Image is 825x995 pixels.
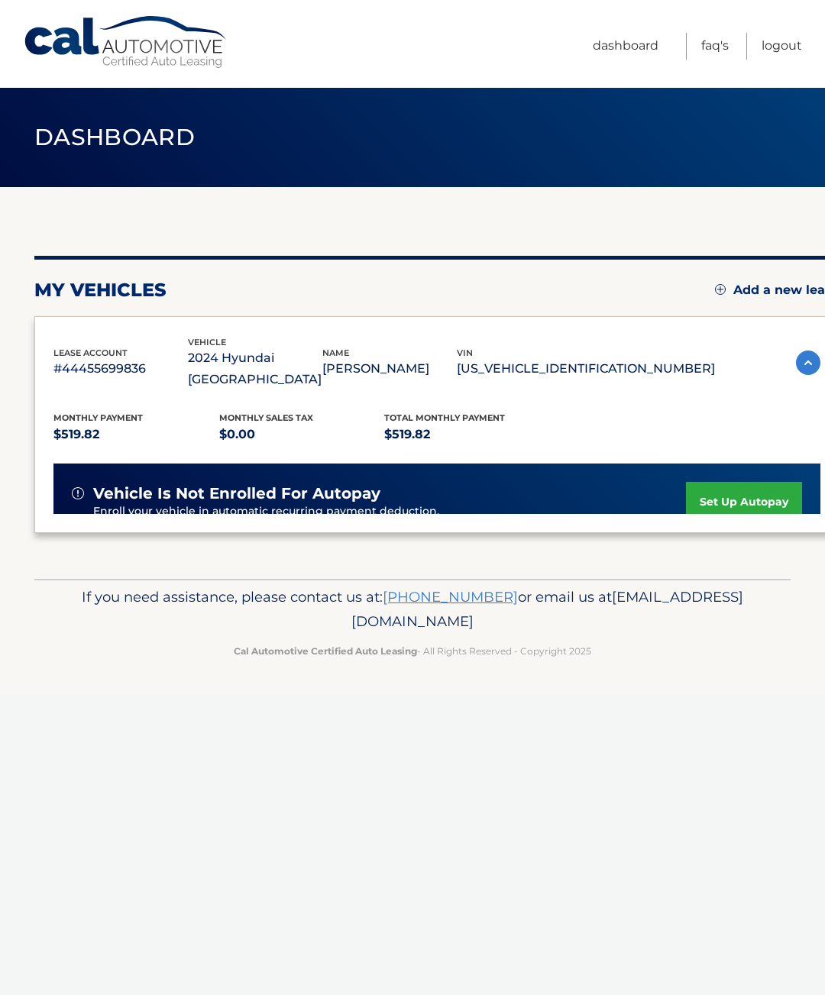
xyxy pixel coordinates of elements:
[383,588,518,606] a: [PHONE_NUMBER]
[34,279,167,302] h2: my vehicles
[457,347,473,358] span: vin
[593,33,658,60] a: Dashboard
[715,284,726,295] img: add.svg
[57,643,768,659] p: - All Rights Reserved - Copyright 2025
[701,33,729,60] a: FAQ's
[188,337,226,347] span: vehicle
[686,482,802,522] a: set up autopay
[53,358,188,380] p: #44455699836
[234,645,417,657] strong: Cal Automotive Certified Auto Leasing
[57,585,768,634] p: If you need assistance, please contact us at: or email us at
[93,503,686,520] p: Enroll your vehicle in automatic recurring payment deduction.
[93,484,380,503] span: vehicle is not enrolled for autopay
[322,347,349,358] span: name
[188,347,322,390] p: 2024 Hyundai [GEOGRAPHIC_DATA]
[53,412,143,423] span: Monthly Payment
[322,358,457,380] p: [PERSON_NAME]
[23,15,229,69] a: Cal Automotive
[219,412,313,423] span: Monthly sales Tax
[219,424,385,445] p: $0.00
[457,358,715,380] p: [US_VEHICLE_IDENTIFICATION_NUMBER]
[34,123,195,151] span: Dashboard
[762,33,802,60] a: Logout
[53,347,128,358] span: lease account
[384,412,505,423] span: Total Monthly Payment
[53,424,219,445] p: $519.82
[72,487,84,499] img: alert-white.svg
[384,424,550,445] p: $519.82
[796,351,820,375] img: accordion-active.svg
